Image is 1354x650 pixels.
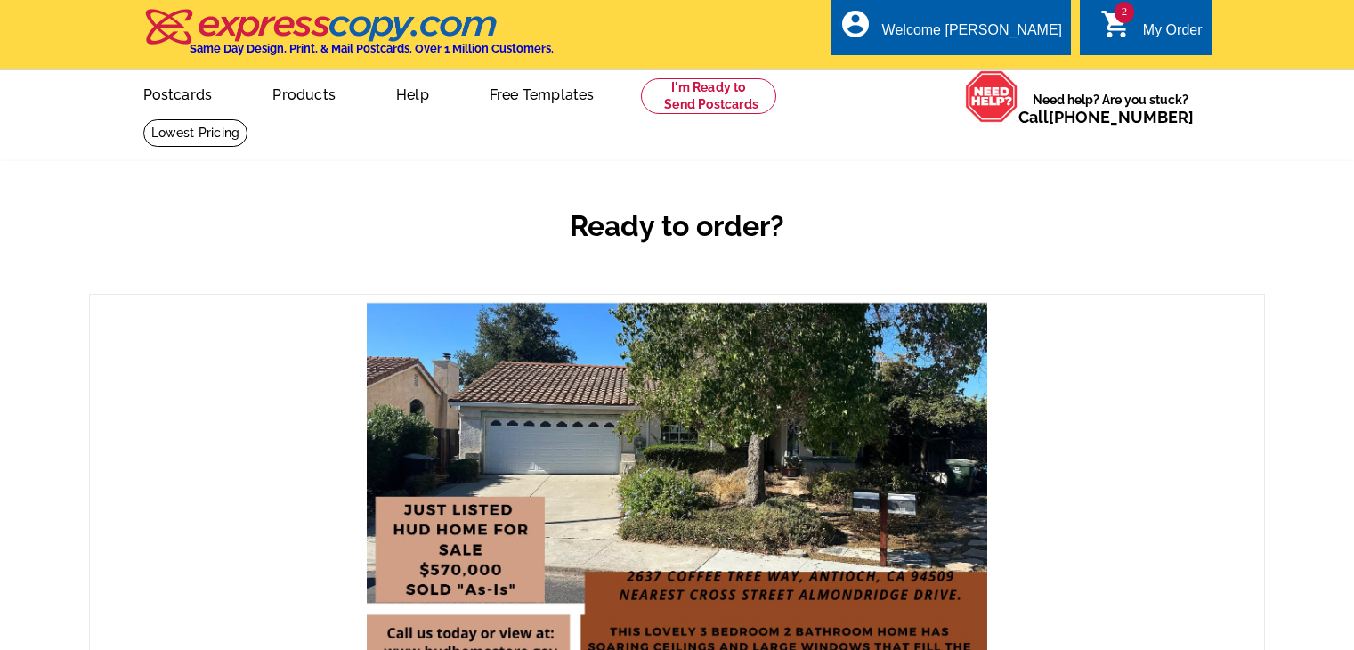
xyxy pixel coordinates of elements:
a: Products [244,72,364,114]
a: Postcards [115,72,241,114]
a: Help [368,72,458,114]
a: 2 shopping_cart My Order [1100,20,1203,42]
i: shopping_cart [1100,8,1132,40]
h4: Same Day Design, Print, & Mail Postcards. Over 1 Million Customers. [190,42,554,55]
div: Welcome [PERSON_NAME] [882,22,1062,47]
span: Call [1018,108,1194,126]
span: Need help? Are you stuck? [1018,91,1203,126]
span: 2 [1115,2,1134,23]
a: Same Day Design, Print, & Mail Postcards. Over 1 Million Customers. [143,21,554,55]
img: help [965,70,1018,123]
i: account_circle [839,8,872,40]
a: [PHONE_NUMBER] [1049,108,1194,126]
a: Free Templates [461,72,623,114]
h2: Ready to order? [89,209,1265,243]
div: My Order [1143,22,1203,47]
